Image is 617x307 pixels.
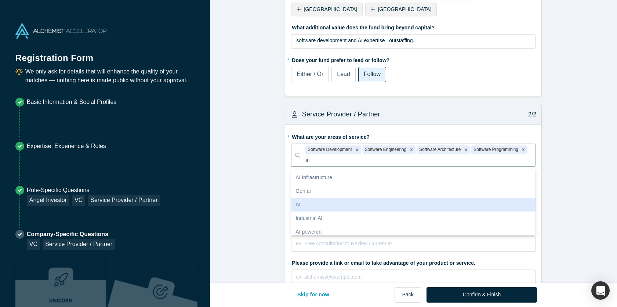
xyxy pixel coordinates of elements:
div: Software Development [305,145,353,154]
div: Software Programming [471,145,519,154]
div: Remove Software Architecture [462,145,470,154]
div: Software Engineering [363,145,408,154]
img: Alchemist Accelerator Logo [15,23,106,39]
div: AI [291,198,536,212]
div: Gen ai [291,184,536,198]
div: Remove Software Development [353,145,361,154]
div: Service Provider / Partner [43,239,115,250]
div: AI Infrastructure [291,171,536,184]
h3: Service Provider / Partner [302,109,380,119]
div: Remove Software Engineering [407,145,415,154]
p: Basic Information & Social Profiles [27,98,117,106]
button: Skip for now [290,287,337,303]
p: Role-Specific Questions [27,186,160,195]
span: Lead [337,71,350,77]
span: Follow [364,71,381,77]
p: 2/2 [525,110,537,119]
div: VC [27,239,40,250]
h1: Registration Form [15,44,195,65]
label: Does your fund prefer to lead or follow? [291,54,536,64]
span: Either / Or [297,71,323,77]
label: Please provide a link or email to take advantage of your product or service. [291,257,536,267]
div: VC [72,195,85,206]
span: [GEOGRAPHIC_DATA] [378,6,432,12]
div: AI powered [291,225,536,239]
label: What additional value does the fund bring beyond capital? [291,21,536,32]
p: Expertise, Experience & Roles [27,142,106,151]
div: Industrial AI [291,212,536,225]
div: [GEOGRAPHIC_DATA] [291,3,363,16]
div: Angel Investor [27,195,69,206]
p: Company-Specific Questions [27,230,115,239]
span: [GEOGRAPHIC_DATA] [304,6,358,12]
input: ex. alchemist@example.com [291,270,536,285]
div: Remove Software Programming [519,145,527,154]
div: Software Architecture [417,145,462,154]
span: software development and AI expertise ; outstaffing. [296,37,414,43]
div: rdw-editor [296,37,531,51]
button: Confirm & Finish [427,287,537,303]
div: Service Provider / Partner [88,195,160,206]
div: [GEOGRAPHIC_DATA] [365,3,437,16]
button: Back [395,287,421,303]
label: What are your areas of service? [291,131,536,141]
p: We only ask for details that will enhance the quality of your matches — nothing here is made publ... [25,67,195,85]
input: ex. Free consultation to Review Current IP [291,236,536,252]
div: rdw-wrapper [291,34,536,49]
